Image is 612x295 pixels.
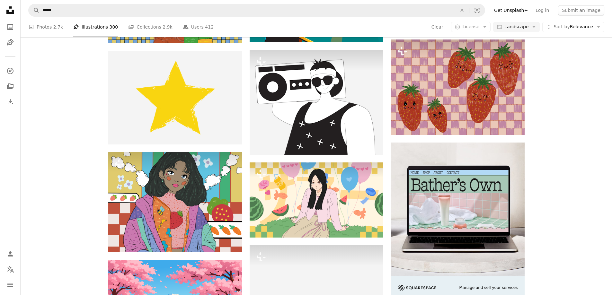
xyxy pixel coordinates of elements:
button: Menu [4,278,17,291]
span: 2.7k [53,23,63,30]
a: Illustrations [4,36,17,49]
img: Cute strawberries with happy faces on checkered background. [391,39,525,135]
span: Manage and sell your services [459,285,518,291]
img: A woman holding a boom box in her hand [250,50,383,155]
a: Log in [532,5,553,15]
a: Collections [4,80,17,93]
button: Language [4,263,17,276]
span: 412 [205,23,214,30]
button: Sort byRelevance [542,22,604,32]
span: Sort by [554,24,570,29]
span: 2.9k [163,23,172,30]
button: Clear [431,22,444,32]
img: Woman enjoys a summer party with balloons. [250,162,383,238]
a: Download History [4,95,17,108]
img: A stylish young woman in a colorful, illustrated scene. [108,152,242,252]
a: Explore [4,65,17,77]
a: Users 412 [183,17,214,37]
a: Photos [4,21,17,33]
span: License [462,24,479,29]
button: Search Unsplash [29,4,40,16]
a: A stylish young woman in a colorful, illustrated scene. [108,199,242,205]
a: Log in / Sign up [4,247,17,260]
button: License [451,22,491,32]
a: Home — Unsplash [4,4,17,18]
img: file-1705255347840-230a6ab5bca9image [398,285,436,291]
img: A yellow star with a brushstroke texture [108,51,242,144]
a: Woman enjoys a summer party with balloons. [250,197,383,203]
button: Submit an image [558,5,604,15]
span: Landscape [504,24,528,30]
a: Collections 2.9k [128,17,172,37]
form: Find visuals sitewide [28,4,485,17]
a: Cute strawberries with happy faces on checkered background. [391,84,525,90]
a: Get Unsplash+ [490,5,532,15]
img: file-1707883121023-8e3502977149image [391,143,525,276]
a: A woman holding a boom box in her hand [250,99,383,105]
button: Clear [455,4,469,16]
a: A yellow star with a brushstroke texture [108,95,242,100]
button: Landscape [493,22,540,32]
a: Photos 2.7k [28,17,63,37]
button: Visual search [469,4,485,16]
span: Relevance [554,24,593,30]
